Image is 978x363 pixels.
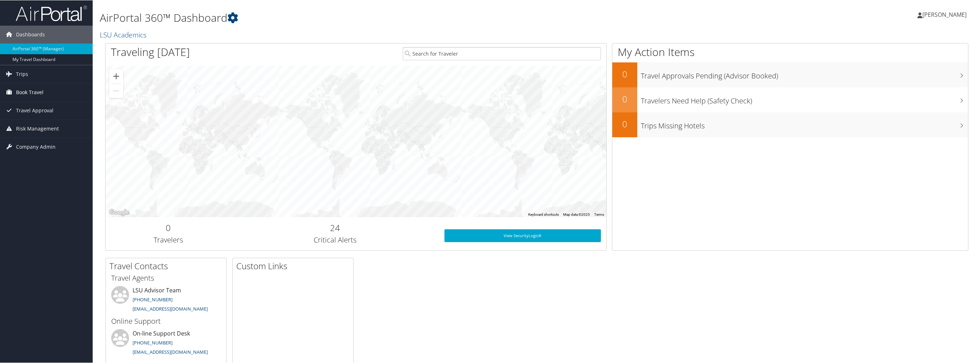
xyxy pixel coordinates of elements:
h2: Travel Contacts [109,260,226,272]
span: Travel Approval [16,101,53,119]
a: 0Trips Missing Hotels [612,112,968,137]
a: LSU Academics [100,30,148,39]
img: Google [107,208,131,217]
h3: Travel Agents [111,273,221,283]
h2: 0 [612,93,637,105]
a: 0Travel Approvals Pending (Advisor Booked) [612,62,968,87]
h2: 0 [111,221,225,234]
h3: Travelers [111,235,225,245]
li: On-line Support Desk [108,329,225,358]
h3: Travelers Need Help (Safety Check) [641,92,968,106]
h3: Trips Missing Hotels [641,117,968,131]
a: [EMAIL_ADDRESS][DOMAIN_NAME] [133,305,208,312]
a: [EMAIL_ADDRESS][DOMAIN_NAME] [133,348,208,355]
span: Trips [16,65,28,83]
a: [PHONE_NUMBER] [133,296,173,302]
button: Zoom out [109,83,123,98]
a: 0Travelers Need Help (Safety Check) [612,87,968,112]
a: [PERSON_NAME] [917,4,974,25]
a: Open this area in Google Maps (opens a new window) [107,208,131,217]
a: Terms (opens in new tab) [594,212,604,216]
span: Book Travel [16,83,43,101]
li: LSU Advisor Team [108,286,225,315]
input: Search for Traveler [403,47,601,60]
h1: AirPortal 360™ Dashboard [100,10,683,25]
h2: 0 [612,68,637,80]
h1: Traveling [DATE] [111,44,190,59]
span: Risk Management [16,119,59,137]
button: Keyboard shortcuts [528,212,559,217]
span: Map data ©2025 [563,212,590,216]
h2: 0 [612,118,637,130]
span: Company Admin [16,138,56,155]
h3: Online Support [111,316,221,326]
span: Dashboards [16,25,45,43]
a: [PHONE_NUMBER] [133,339,173,346]
h3: Critical Alerts [236,235,434,245]
img: airportal-logo.png [16,5,87,21]
a: View SecurityLogic® [444,229,601,242]
h2: 24 [236,221,434,234]
span: [PERSON_NAME] [922,10,967,18]
h2: Custom Links [236,260,353,272]
button: Zoom in [109,69,123,83]
h1: My Action Items [612,44,968,59]
h3: Travel Approvals Pending (Advisor Booked) [641,67,968,81]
